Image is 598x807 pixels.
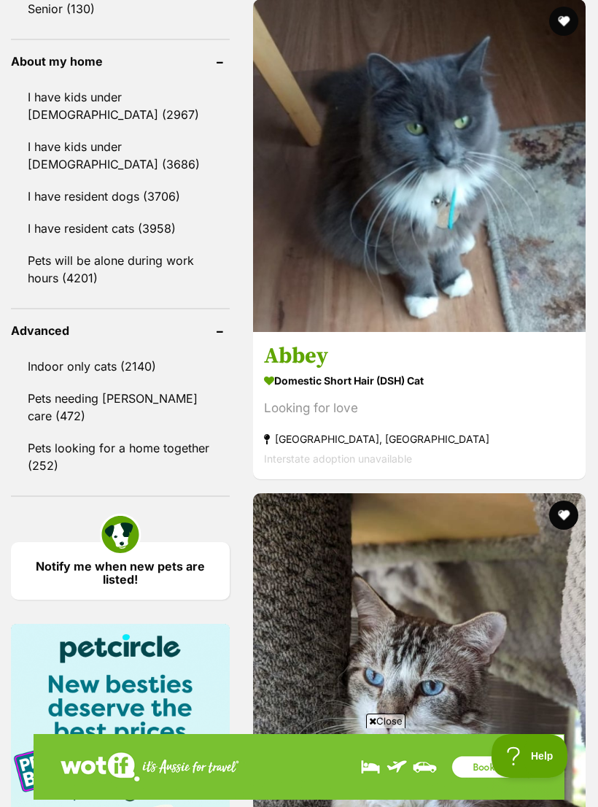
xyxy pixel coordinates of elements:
[264,429,575,449] strong: [GEOGRAPHIC_DATA], [GEOGRAPHIC_DATA]
[264,370,575,391] strong: Domestic Short Hair (DSH) Cat
[11,324,230,337] header: Advanced
[366,714,405,728] span: Close
[11,542,230,600] a: Notify me when new pets are listed!
[11,181,230,212] a: I have resident dogs (3706)
[11,351,230,382] a: Indoor only cats (2140)
[253,331,586,479] a: Abbey Domestic Short Hair (DSH) Cat Looking for love [GEOGRAPHIC_DATA], [GEOGRAPHIC_DATA] Interst...
[11,131,230,179] a: I have kids under [DEMOGRAPHIC_DATA] (3686)
[264,452,412,465] span: Interstate adoption unavailable
[549,501,578,530] button: favourite
[549,7,578,36] button: favourite
[11,433,230,481] a: Pets looking for a home together (252)
[264,342,575,370] h3: Abbey
[492,734,569,778] iframe: Help Scout Beacon - Open
[264,398,575,418] div: Looking for love
[11,245,230,293] a: Pets will be alone during work hours (4201)
[34,734,564,800] iframe: Advertisement
[11,82,230,130] a: I have kids under [DEMOGRAPHIC_DATA] (2967)
[11,55,230,68] header: About my home
[11,213,230,244] a: I have resident cats (3958)
[11,383,230,431] a: Pets needing [PERSON_NAME] care (472)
